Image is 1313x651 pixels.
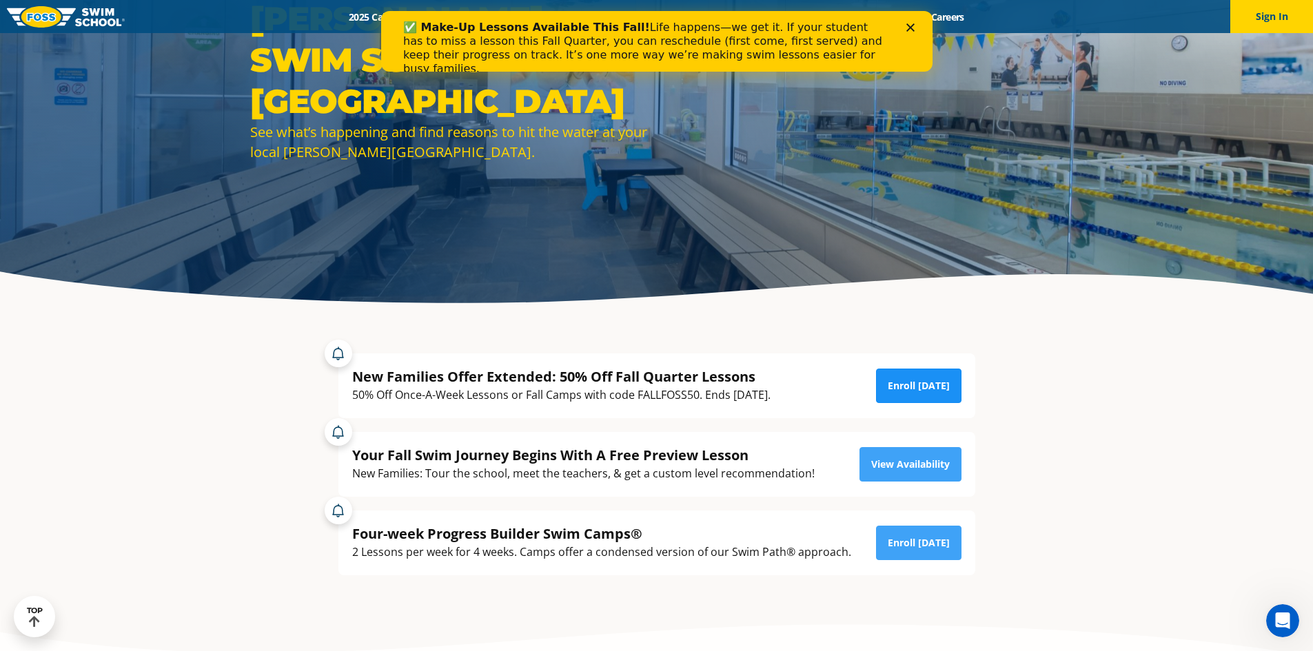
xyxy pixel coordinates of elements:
a: 2025 Calendar [337,10,423,23]
a: Enroll [DATE] [876,369,961,403]
a: View Availability [859,447,961,482]
a: About [PERSON_NAME] [602,10,730,23]
img: FOSS Swim School Logo [7,6,125,28]
a: Careers [919,10,976,23]
div: 50% Off Once-A-Week Lessons or Fall Camps with code FALLFOSS50. Ends [DATE]. [352,386,771,404]
div: New Families: Tour the school, meet the teachers, & get a custom level recommendation! [352,464,815,483]
iframe: Intercom live chat banner [381,11,933,72]
div: TOP [27,606,43,628]
div: Your Fall Swim Journey Begins With A Free Preview Lesson [352,446,815,464]
div: See what’s happening and find reasons to hit the water at your local [PERSON_NAME][GEOGRAPHIC_DATA]. [250,122,650,162]
a: Schools [423,10,481,23]
div: 2 Lessons per week for 4 weeks. Camps offer a condensed version of our Swim Path® approach. [352,543,851,561]
a: Swim Like [PERSON_NAME] [730,10,876,23]
div: Close [525,12,539,21]
div: New Families Offer Extended: 50% Off Fall Quarter Lessons [352,367,771,386]
div: Life happens—we get it. If your student has to miss a lesson this Fall Quarter, you can reschedul... [22,10,507,65]
a: Enroll [DATE] [876,526,961,560]
iframe: Intercom live chat [1266,604,1299,637]
a: Blog [875,10,919,23]
div: Four-week Progress Builder Swim Camps® [352,524,851,543]
a: Swim Path® Program [481,10,602,23]
b: ✅ Make-Up Lessons Available This Fall! [22,10,269,23]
